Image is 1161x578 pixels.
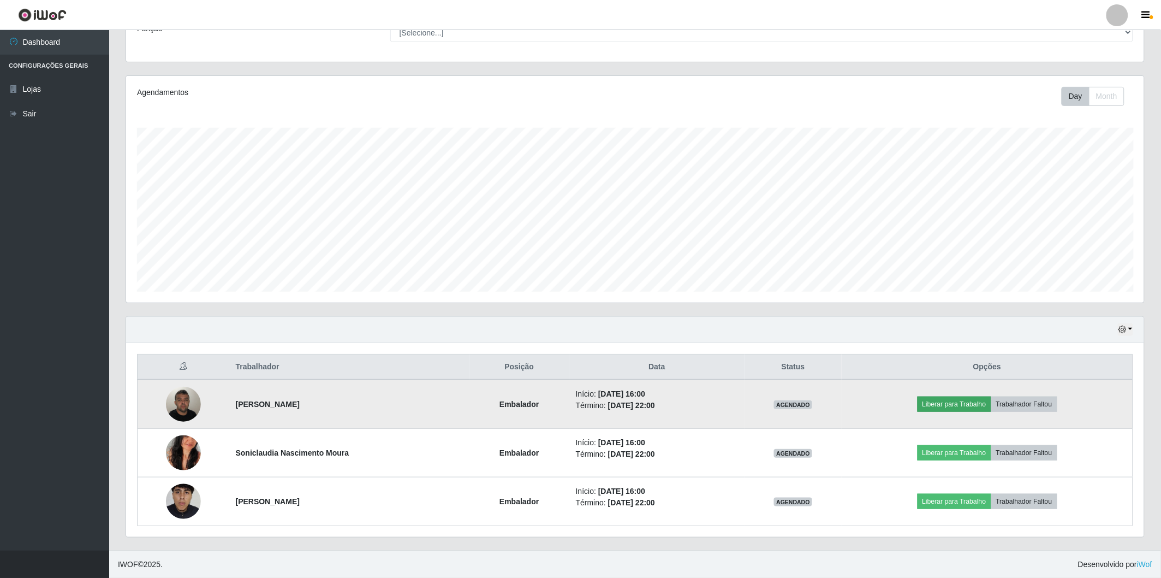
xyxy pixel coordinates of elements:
[229,355,469,380] th: Trabalhador
[608,498,655,507] time: [DATE] 22:00
[569,355,745,380] th: Data
[1062,87,1089,106] button: Day
[576,400,738,411] li: Término:
[745,355,842,380] th: Status
[18,8,67,22] img: CoreUI Logo
[1078,559,1152,570] span: Desenvolvido por
[1062,87,1124,106] div: First group
[918,445,991,461] button: Liberar para Trabalho
[918,494,991,509] button: Liberar para Trabalho
[118,559,163,570] span: © 2025 .
[576,388,738,400] li: Início:
[842,355,1133,380] th: Opções
[166,381,201,427] img: 1714957062897.jpeg
[166,422,201,484] img: 1715895130415.jpeg
[1137,560,1152,569] a: iWof
[598,438,645,447] time: [DATE] 16:00
[598,390,645,398] time: [DATE] 16:00
[1062,87,1133,106] div: Toolbar with button groups
[118,560,138,569] span: IWOF
[499,449,539,457] strong: Embalador
[991,397,1057,412] button: Trabalhador Faltou
[236,449,349,457] strong: Soniclaudia Nascimento Moura
[774,449,812,458] span: AGENDADO
[499,400,539,409] strong: Embalador
[469,355,569,380] th: Posição
[576,486,738,497] li: Início:
[576,437,738,449] li: Início:
[236,497,300,506] strong: [PERSON_NAME]
[918,397,991,412] button: Liberar para Trabalho
[1089,87,1124,106] button: Month
[576,497,738,509] li: Término:
[137,87,543,98] div: Agendamentos
[499,497,539,506] strong: Embalador
[774,498,812,506] span: AGENDADO
[598,487,645,496] time: [DATE] 16:00
[991,445,1057,461] button: Trabalhador Faltou
[576,449,738,460] li: Término:
[608,450,655,458] time: [DATE] 22:00
[608,401,655,410] time: [DATE] 22:00
[236,400,300,409] strong: [PERSON_NAME]
[166,463,201,540] img: 1733491183363.jpeg
[991,494,1057,509] button: Trabalhador Faltou
[774,400,812,409] span: AGENDADO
